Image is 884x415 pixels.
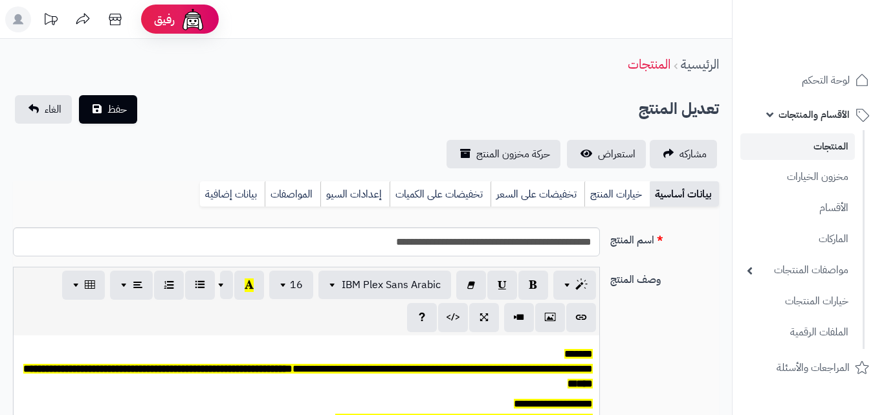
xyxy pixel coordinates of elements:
span: لوحة التحكم [802,71,850,89]
span: الأقسام والمنتجات [779,106,850,124]
a: المواصفات [265,181,320,207]
a: خيارات المنتج [584,181,650,207]
a: المراجعات والأسئلة [740,352,876,383]
a: الغاء [15,95,72,124]
a: إعدادات السيو [320,181,390,207]
a: استعراض [567,140,646,168]
label: وصف المنتج [605,267,725,287]
a: بيانات إضافية [200,181,265,207]
a: الرئيسية [681,54,719,74]
a: مواصفات المنتجات [740,256,855,284]
span: الغاء [45,102,61,117]
a: المنتجات [628,54,670,74]
span: استعراض [598,146,635,162]
a: بيانات أساسية [650,181,719,207]
label: اسم المنتج [605,227,725,248]
a: مخزون الخيارات [740,163,855,191]
button: 16 [269,271,313,299]
a: تحديثات المنصة [34,6,67,36]
button: حفظ [79,95,137,124]
a: الماركات [740,225,855,253]
a: تخفيضات على الكميات [390,181,491,207]
span: IBM Plex Sans Arabic [342,277,441,293]
span: رفيق [154,12,175,27]
span: المراجعات والأسئلة [777,359,850,377]
a: المنتجات [740,133,855,160]
a: الملفات الرقمية [740,319,855,346]
button: IBM Plex Sans Arabic [318,271,451,299]
span: حفظ [107,102,127,117]
a: تخفيضات على السعر [491,181,584,207]
a: الأقسام [740,194,855,222]
img: ai-face.png [180,6,206,32]
a: حركة مخزون المنتج [447,140,560,168]
a: خيارات المنتجات [740,287,855,315]
a: لوحة التحكم [740,65,876,96]
span: مشاركه [680,146,707,162]
span: حركة مخزون المنتج [476,146,550,162]
h2: تعديل المنتج [639,96,719,122]
span: 16 [290,277,303,293]
a: مشاركه [650,140,717,168]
